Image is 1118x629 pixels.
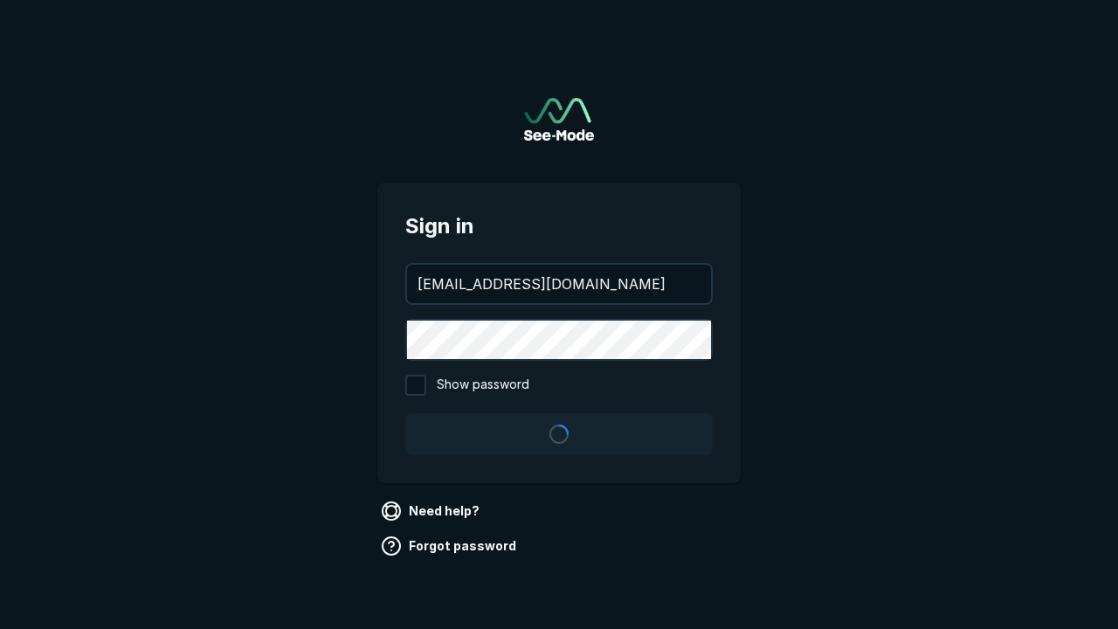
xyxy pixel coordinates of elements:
span: Show password [437,375,529,396]
a: Need help? [377,497,487,525]
a: Go to sign in [524,98,594,141]
input: your@email.com [407,265,711,303]
img: See-Mode Logo [524,98,594,141]
a: Forgot password [377,532,523,560]
span: Sign in [405,211,713,242]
